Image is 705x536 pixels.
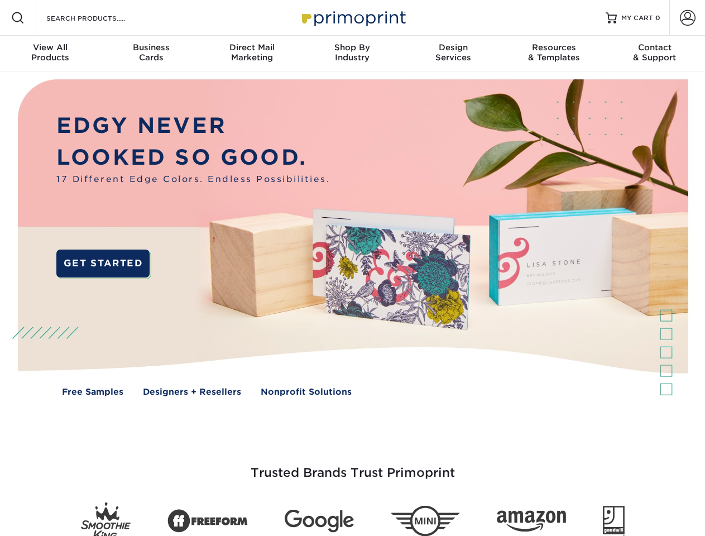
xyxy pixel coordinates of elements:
span: 0 [655,14,660,22]
a: Free Samples [62,386,123,399]
img: Google [285,510,354,533]
span: Contact [605,42,705,52]
p: LOOKED SO GOOD. [56,142,330,174]
img: Primoprint [297,6,409,30]
span: Resources [503,42,604,52]
span: 17 Different Edge Colors. Endless Possibilities. [56,173,330,186]
span: Shop By [302,42,402,52]
a: Direct MailMarketing [202,36,302,71]
div: Industry [302,42,402,63]
div: & Templates [503,42,604,63]
a: Resources& Templates [503,36,604,71]
span: Design [403,42,503,52]
span: Direct Mail [202,42,302,52]
p: EDGY NEVER [56,110,330,142]
div: Marketing [202,42,302,63]
img: Goodwill [603,506,625,536]
span: Business [100,42,201,52]
a: Designers + Resellers [143,386,241,399]
div: & Support [605,42,705,63]
a: DesignServices [403,36,503,71]
div: Cards [100,42,201,63]
a: Contact& Support [605,36,705,71]
a: BusinessCards [100,36,201,71]
h3: Trusted Brands Trust Primoprint [26,439,679,494]
input: SEARCH PRODUCTS..... [45,11,154,25]
span: MY CART [621,13,653,23]
div: Services [403,42,503,63]
a: Shop ByIndustry [302,36,402,71]
a: GET STARTED [56,250,150,277]
img: Amazon [497,511,566,532]
a: Nonprofit Solutions [261,386,352,399]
